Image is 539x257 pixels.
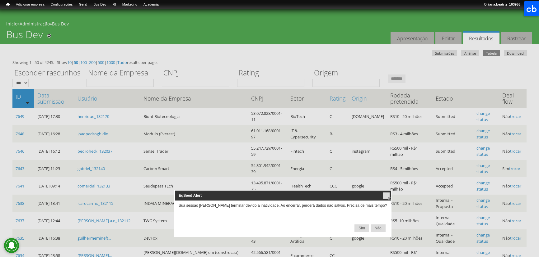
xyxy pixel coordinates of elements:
span: Sim [355,225,369,232]
span: Não [371,225,385,232]
a: Bus Dev [90,2,110,8]
a: Início [3,2,13,7]
a: Configurações [48,2,76,8]
a: Academia [140,2,162,8]
span: close [384,193,389,201]
div: Sua sessão [PERSON_NAME] terminar devido a inatividade. Ao encerrar, perderá dados não salvos. Pr... [175,201,391,219]
a: Adicionar empresa [13,2,48,8]
a: Oláana.beatriz_103955 [481,2,523,8]
a: Marketing [119,2,140,8]
strong: ana.beatriz_103955 [489,2,520,6]
span: EqSeed Alert [179,192,366,199]
button: Sim [354,224,369,232]
button: close [383,192,390,199]
a: RI [110,2,119,8]
button: Não [371,224,386,232]
span: Início [6,2,10,7]
a: Geral [76,2,90,8]
a: Sair [523,2,536,8]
